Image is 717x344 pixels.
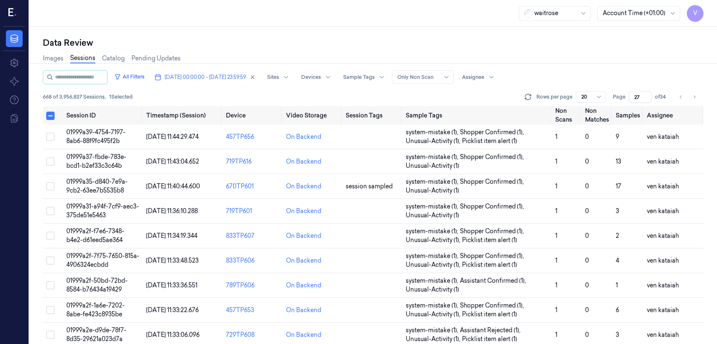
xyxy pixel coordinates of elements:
[66,178,128,194] span: 01999a35-d840-7e9a-9cb2-63ee7b5535b8
[342,106,402,125] th: Session Tags
[406,137,462,146] span: Unusual-Activity (1) ,
[555,207,557,215] span: 1
[616,306,619,314] span: 6
[43,93,106,101] span: 668 of 3,956,837 Sessions ,
[616,281,618,289] span: 1
[462,261,517,269] span: Picklist item alert (1)
[675,91,700,103] nav: pagination
[283,106,343,125] th: Video Storage
[226,281,279,290] div: 789TP606
[406,186,459,195] span: Unusual-Activity (1)
[647,158,679,165] span: ven kataiah
[406,211,459,220] span: Unusual-Activity (1)
[406,177,460,186] span: system-mistake (1) ,
[226,306,279,315] div: 457TP653
[146,257,199,264] span: [DATE] 11:33:48.523
[146,232,197,240] span: [DATE] 11:34:19.344
[226,133,279,141] div: 457TP656
[151,70,259,84] button: [DATE] 00:00:00 - [DATE] 23:59:59
[655,93,668,101] span: of 34
[406,128,460,137] span: system-mistake (1) ,
[402,106,552,125] th: Sample Tags
[406,236,462,245] span: Unusual-Activity (1) ,
[46,112,55,120] button: Select all
[66,227,124,244] span: 01999a2f-f7e6-7348-b4e2-d61eed5ae364
[462,310,517,319] span: Picklist item alert (1)
[585,158,589,165] span: 0
[46,232,55,240] button: Select row
[647,257,679,264] span: ven kataiah
[552,106,582,125] th: Non Scans
[226,256,279,265] div: 833TP606
[406,285,459,294] span: Unusual-Activity (1)
[46,133,55,141] button: Select row
[613,93,625,101] span: Page
[555,306,557,314] span: 1
[406,202,460,211] span: system-mistake (1) ,
[555,133,557,141] span: 1
[406,310,462,319] span: Unusual-Activity (1) ,
[46,157,55,166] button: Select row
[406,301,460,310] span: system-mistake (1) ,
[131,54,181,63] a: Pending Updates
[46,331,55,339] button: Select row
[585,232,589,240] span: 0
[66,252,139,268] span: 01999a2f-7f75-7650-815a-4906324ecbdd
[226,331,279,339] div: 729TP608
[143,106,223,125] th: Timestamp (Session)
[406,335,462,344] span: Unusual-Activity (1) ,
[585,182,589,190] span: 0
[226,182,279,191] div: 670TP601
[460,153,525,162] span: Shopper Confirmed (1) ,
[406,252,460,261] span: system-mistake (1) ,
[66,277,128,293] span: 01999a2f-50bd-72bd-8584-b76434a19429
[647,207,679,215] span: ven kataiah
[585,281,589,289] span: 0
[647,331,679,339] span: ven kataiah
[585,331,589,339] span: 0
[146,158,199,165] span: [DATE] 11:43:04.652
[165,73,246,81] span: [DATE] 00:00:00 - [DATE] 23:59:59
[43,37,704,49] div: Data Review
[286,207,321,216] div: On Backend
[46,256,55,265] button: Select row
[286,182,321,191] div: On Backend
[146,331,200,339] span: [DATE] 11:33:06.096
[406,326,460,335] span: system-mistake (1) ,
[616,158,621,165] span: 13
[616,207,619,215] span: 3
[555,182,557,190] span: 1
[460,227,525,236] span: Shopper Confirmed (1) ,
[346,182,393,190] span: session sampled
[66,203,139,219] span: 01999a31-a94f-7cf9-aec3-375de51e5463
[460,301,525,310] span: Shopper Confirmed (1) ,
[286,331,321,339] div: On Backend
[616,232,619,240] span: 2
[226,232,279,240] div: 833TP607
[46,306,55,314] button: Select row
[286,306,321,315] div: On Backend
[616,133,619,141] span: 9
[555,281,557,289] span: 1
[460,177,525,186] span: Shopper Confirmed (1) ,
[109,93,133,101] span: 1 Selected
[286,157,321,166] div: On Backend
[585,257,589,264] span: 0
[406,276,460,285] span: system-mistake (1) ,
[70,54,95,63] a: Sessions
[616,331,619,339] span: 3
[555,232,557,240] span: 1
[111,70,148,83] button: All Filters
[687,5,704,22] button: V
[555,257,557,264] span: 1
[146,182,200,190] span: [DATE] 11:40:44.600
[582,106,612,125] th: Non Matches
[647,182,679,190] span: ven kataiah
[460,128,525,137] span: Shopper Confirmed (1) ,
[286,256,321,265] div: On Backend
[536,93,573,101] p: Rows per page
[616,182,621,190] span: 17
[286,281,321,290] div: On Backend
[226,157,279,166] div: 719TP616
